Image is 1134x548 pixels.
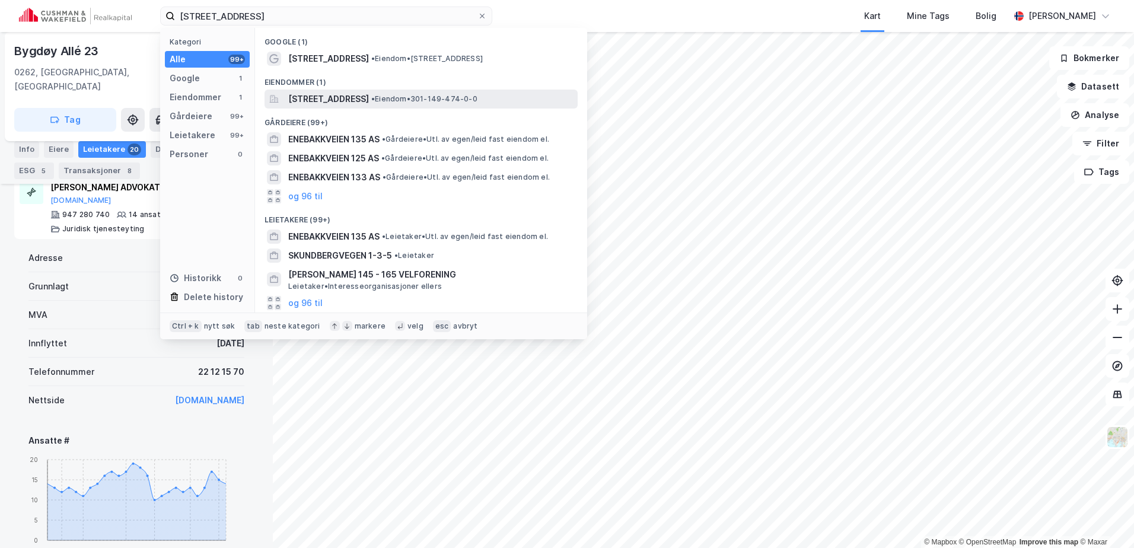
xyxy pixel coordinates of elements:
div: Google [170,71,200,85]
button: og 96 til [288,296,323,310]
span: • [371,54,375,63]
span: ENEBAKKVEIEN 125 AS [288,151,379,165]
div: markere [355,321,386,331]
img: cushman-wakefield-realkapital-logo.202ea83816669bd177139c58696a8fa1.svg [19,8,132,24]
div: Grunnlagt [28,279,69,294]
div: Juridisk tjenesteyting [62,224,144,234]
div: Leietakere (99+) [255,206,587,227]
span: ENEBAKKVEIEN 135 AS [288,132,380,146]
div: 1 [235,93,245,102]
button: og 96 til [288,189,323,203]
div: velg [407,321,423,331]
div: MVA [28,308,47,322]
div: 14 ansatte [129,210,169,219]
div: nytt søk [204,321,235,331]
div: Alle [170,52,186,66]
div: 22 12 15 70 [198,365,244,379]
div: Adresse [28,251,63,265]
tspan: 20 [30,456,38,463]
button: Datasett [1057,75,1129,98]
div: Mine Tags [907,9,950,23]
div: 0 [235,273,245,283]
a: Improve this map [1020,538,1078,546]
span: [STREET_ADDRESS] [288,52,369,66]
span: • [371,94,375,103]
div: Nettside [28,393,65,407]
div: 99+ [228,111,245,121]
div: Info [14,141,39,158]
span: Leietaker • Interesseorganisasjoner ellers [288,282,442,291]
div: 1 [235,74,245,83]
div: Gårdeiere [170,109,212,123]
div: 0262, [GEOGRAPHIC_DATA], [GEOGRAPHIC_DATA] [14,65,168,94]
div: 99+ [228,55,245,64]
div: Transaksjoner [59,163,140,179]
div: 947 280 740 [62,210,110,219]
tspan: 15 [31,476,38,483]
a: Mapbox [924,538,957,546]
div: avbryt [453,321,477,331]
div: Delete history [184,290,243,304]
a: [DOMAIN_NAME] [175,395,244,405]
div: 20 [128,144,141,155]
div: Eiendommer (1) [255,68,587,90]
a: OpenStreetMap [959,538,1017,546]
div: Telefonnummer [28,365,94,379]
div: Kart [864,9,881,23]
span: SKUNDBERGVEGEN 1-3-5 [288,248,392,263]
span: Eiendom • [STREET_ADDRESS] [371,54,483,63]
input: Søk på adresse, matrikkel, gårdeiere, leietakere eller personer [175,7,477,25]
div: Leietakere [170,128,215,142]
iframe: Chat Widget [1075,491,1134,548]
button: Analyse [1060,103,1129,127]
div: Google (1) [255,28,587,49]
div: ESG [14,163,54,179]
div: Ansatte # [28,434,244,448]
div: Datasett [151,141,209,158]
div: Eiendommer [170,90,221,104]
div: 5 [37,165,49,177]
span: • [382,135,386,144]
div: esc [433,320,451,332]
div: Leietakere [78,141,146,158]
span: • [394,251,398,260]
span: • [381,154,385,163]
div: Kategori [170,37,250,46]
div: [PERSON_NAME] ADVOKATFIRMA ANS [50,180,227,195]
span: • [382,232,386,241]
div: Gårdeiere (99+) [255,109,587,130]
div: Historikk [170,271,221,285]
div: 0 [235,149,245,159]
div: Eiere [44,141,74,158]
div: Bygdøy Allé 23 [14,42,101,60]
span: [PERSON_NAME] 145 - 165 VELFORENING [288,267,573,282]
button: Tag [14,108,116,132]
span: Gårdeiere • Utl. av egen/leid fast eiendom el. [382,135,549,144]
div: neste kategori [265,321,320,331]
div: Kontrollprogram for chat [1075,491,1134,548]
span: Leietaker [394,251,434,260]
tspan: 5 [34,517,38,524]
span: ENEBAKKVEIEN 133 AS [288,170,380,184]
div: Ctrl + k [170,320,202,332]
span: Leietaker • Utl. av egen/leid fast eiendom el. [382,232,548,241]
span: Gårdeiere • Utl. av egen/leid fast eiendom el. [381,154,549,163]
button: Bokmerker [1049,46,1129,70]
tspan: 10 [31,496,38,504]
span: [STREET_ADDRESS] [288,92,369,106]
button: Filter [1072,132,1129,155]
img: Z [1106,426,1129,448]
span: • [383,173,386,181]
span: Eiendom • 301-149-474-0-0 [371,94,477,104]
div: 8 [123,165,135,177]
div: Bolig [976,9,996,23]
div: [DATE] [216,336,244,351]
div: 99+ [228,130,245,140]
div: Innflyttet [28,336,67,351]
div: Personer [170,147,208,161]
div: [PERSON_NAME] [1028,9,1096,23]
span: ENEBAKKVEIEN 135 AS [288,230,380,244]
button: [DOMAIN_NAME] [50,196,112,205]
button: Tags [1074,160,1129,184]
span: Gårdeiere • Utl. av egen/leid fast eiendom el. [383,173,550,182]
